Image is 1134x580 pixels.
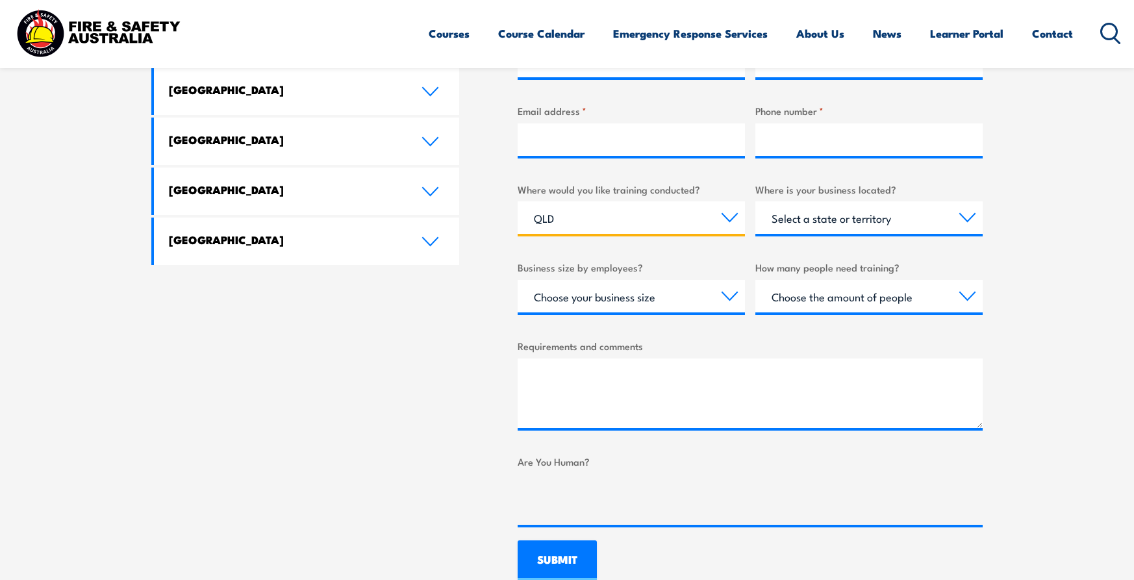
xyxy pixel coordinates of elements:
[169,183,401,197] h4: [GEOGRAPHIC_DATA]
[169,82,401,97] h4: [GEOGRAPHIC_DATA]
[518,338,983,353] label: Requirements and comments
[169,233,401,247] h4: [GEOGRAPHIC_DATA]
[498,16,585,51] a: Course Calendar
[518,182,745,197] label: Where would you like training conducted?
[518,103,745,118] label: Email address
[755,182,983,197] label: Where is your business located?
[755,103,983,118] label: Phone number
[169,132,401,147] h4: [GEOGRAPHIC_DATA]
[518,474,715,525] iframe: reCAPTCHA
[154,168,459,215] a: [GEOGRAPHIC_DATA]
[518,454,983,469] label: Are You Human?
[1032,16,1073,51] a: Contact
[154,118,459,165] a: [GEOGRAPHIC_DATA]
[518,260,745,275] label: Business size by employees?
[154,68,459,115] a: [GEOGRAPHIC_DATA]
[873,16,901,51] a: News
[930,16,1003,51] a: Learner Portal
[613,16,768,51] a: Emergency Response Services
[154,218,459,265] a: [GEOGRAPHIC_DATA]
[796,16,844,51] a: About Us
[755,260,983,275] label: How many people need training?
[429,16,470,51] a: Courses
